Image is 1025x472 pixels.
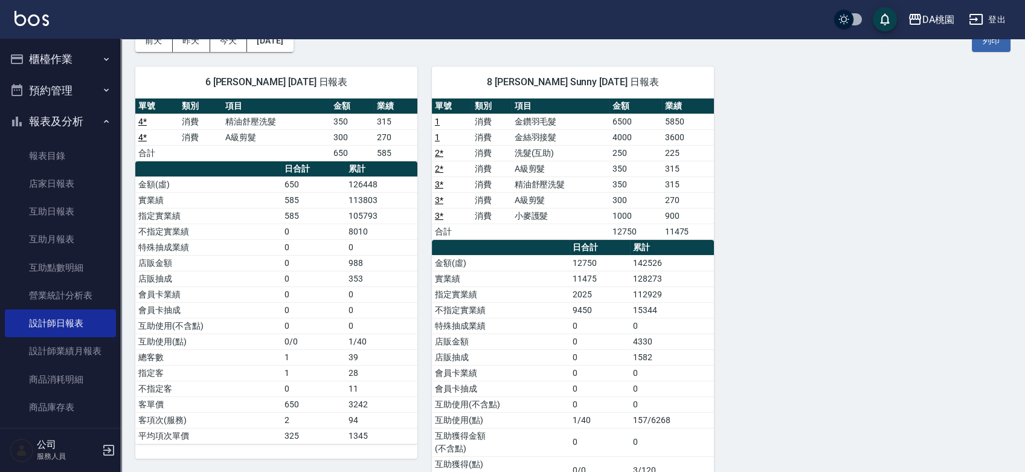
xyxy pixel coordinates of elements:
td: 11475 [662,224,714,239]
th: 累計 [630,240,714,256]
td: 113803 [345,192,417,208]
td: 金絲羽接髮 [512,129,610,145]
td: 互助使用(點) [432,412,570,428]
td: 988 [345,255,417,271]
td: 585 [374,145,417,161]
td: 指定實業績 [135,208,281,224]
a: 設計師日報表 [5,309,116,337]
td: 互助使用(點) [135,334,281,349]
td: 0 [281,271,346,286]
td: 消費 [179,129,222,145]
button: 列印 [972,30,1011,52]
a: 商品庫存表 [5,393,116,421]
a: 互助月報表 [5,225,116,253]
td: 金鑽羽毛髮 [512,114,610,129]
button: 預約管理 [5,75,116,106]
td: 1345 [345,428,417,444]
td: 270 [662,192,714,208]
td: 1000 [609,208,661,224]
button: 前天 [135,30,173,52]
td: 0 [630,318,714,334]
td: 94 [345,412,417,428]
td: 0 [570,318,630,334]
a: 設計師業績月報表 [5,337,116,365]
td: 消費 [472,129,512,145]
td: 特殊抽成業績 [432,318,570,334]
td: 不指定客 [135,381,281,396]
td: 消費 [472,208,512,224]
td: 0 [570,349,630,365]
td: 0 [281,286,346,302]
td: 5850 [662,114,714,129]
td: 12750 [609,224,661,239]
td: 112929 [630,286,714,302]
td: 精油舒壓洗髮 [512,176,610,192]
td: 指定實業績 [432,286,570,302]
td: 6500 [609,114,661,129]
td: 0/0 [281,334,346,349]
td: 金額(虛) [432,255,570,271]
td: 4000 [609,129,661,145]
td: A級剪髮 [512,192,610,208]
td: 店販抽成 [432,349,570,365]
a: 店家日報表 [5,170,116,198]
td: 585 [281,208,346,224]
td: 1 [281,365,346,381]
button: DA桃園 [903,7,959,32]
td: 0 [345,318,417,334]
th: 單號 [135,99,179,114]
td: 3242 [345,396,417,412]
a: 商品消耗明細 [5,366,116,393]
td: 325 [281,428,346,444]
button: 今天 [210,30,248,52]
a: 報表目錄 [5,142,116,170]
td: 300 [609,192,661,208]
td: 11 [345,381,417,396]
td: 105793 [345,208,417,224]
td: 300 [330,129,374,145]
td: 315 [374,114,417,129]
td: 353 [345,271,417,286]
td: 8010 [345,224,417,239]
td: 0 [630,381,714,396]
button: 櫃檯作業 [5,44,116,75]
img: Logo [14,11,49,26]
td: 9450 [570,302,630,318]
a: 商品庫存盤點表 [5,421,116,449]
td: 270 [374,129,417,145]
td: 0 [281,302,346,318]
td: 客單價 [135,396,281,412]
span: 6 [PERSON_NAME] [DATE] 日報表 [150,76,403,88]
td: 消費 [179,114,222,129]
td: 0 [281,255,346,271]
td: 會員卡業績 [135,286,281,302]
td: 總客數 [135,349,281,365]
td: 0 [281,224,346,239]
td: 39 [345,349,417,365]
th: 業績 [374,99,417,114]
td: A級剪髮 [222,129,330,145]
td: 消費 [472,176,512,192]
td: 小麥護髮 [512,208,610,224]
td: 350 [609,176,661,192]
button: [DATE] [247,30,293,52]
td: 1582 [630,349,714,365]
td: 消費 [472,161,512,176]
td: 不指定實業績 [432,302,570,318]
td: 350 [609,161,661,176]
td: 585 [281,192,346,208]
td: 互助獲得金額 (不含點) [432,428,570,456]
td: 3600 [662,129,714,145]
th: 單號 [432,99,472,114]
td: 650 [281,176,346,192]
td: 0 [281,381,346,396]
td: 店販金額 [432,334,570,349]
td: 0 [281,239,346,255]
td: 1/40 [345,334,417,349]
td: 225 [662,145,714,161]
th: 日合計 [570,240,630,256]
td: 0 [630,428,714,456]
td: 合計 [432,224,472,239]
table: a dense table [135,161,417,444]
button: 登出 [964,8,1011,31]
